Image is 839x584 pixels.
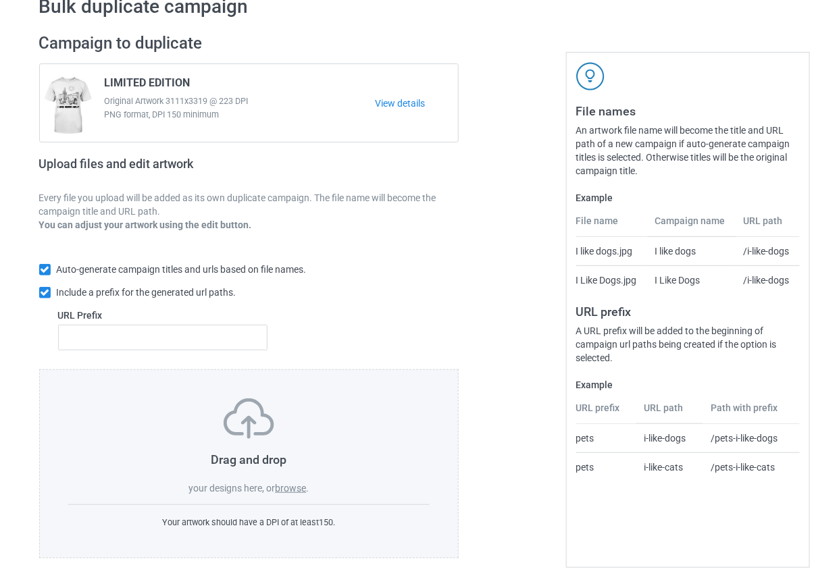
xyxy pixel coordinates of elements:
[105,76,190,95] span: LIMITED EDITION
[647,237,736,265] td: I like dogs
[647,214,736,237] th: Campaign name
[56,264,306,275] span: Auto-generate campaign titles and urls based on file names.
[576,401,637,424] th: URL prefix
[56,287,236,298] span: Include a prefix for the generated url paths.
[105,95,376,108] span: Original Artwork 3111x3319 @ 223 DPI
[576,304,800,319] h3: URL prefix
[736,237,800,265] td: /i-like-dogs
[647,265,736,294] td: I Like Dogs
[39,33,459,54] h2: Campaign to duplicate
[703,401,800,424] th: Path with prefix
[576,265,647,294] td: I Like Dogs.jpg
[39,219,252,230] b: You can adjust your artwork using the edit button.
[576,103,800,119] h3: File names
[576,324,800,365] div: A URL prefix will be added to the beginning of campaign url paths being created if the option is ...
[576,191,800,205] label: Example
[275,483,306,494] label: browse
[576,214,647,237] th: File name
[736,265,800,294] td: /i-like-dogs
[703,452,800,481] td: /pets-i-like-cats
[736,214,800,237] th: URL path
[306,483,309,494] span: .
[375,97,458,110] a: View details
[636,452,703,481] td: i-like-cats
[576,124,800,178] div: An artwork file name will become the title and URL path of a new campaign if auto-generate campai...
[39,191,459,218] p: Every file you upload will be added as its own duplicate campaign. The file name will become the ...
[576,62,605,90] img: svg+xml;base64,PD94bWwgdmVyc2lvbj0iMS4wIiBlbmNvZGluZz0iVVRGLTgiPz4KPHN2ZyB3aWR0aD0iNDJweCIgaGVpZ2...
[576,424,637,452] td: pets
[162,517,335,527] span: Your artwork should have a DPI of at least 150 .
[39,157,291,182] h2: Upload files and edit artwork
[58,309,268,322] label: URL Prefix
[703,424,800,452] td: /pets-i-like-dogs
[576,452,637,481] td: pets
[224,398,274,439] img: svg+xml;base64,PD94bWwgdmVyc2lvbj0iMS4wIiBlbmNvZGluZz0iVVRGLTgiPz4KPHN2ZyB3aWR0aD0iNzVweCIgaGVpZ2...
[636,401,703,424] th: URL path
[188,483,275,494] span: your designs here, or
[105,108,376,122] span: PNG format, DPI 150 minimum
[576,378,800,392] label: Example
[68,452,430,467] h3: Drag and drop
[576,237,647,265] td: I like dogs.jpg
[636,424,703,452] td: i-like-dogs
